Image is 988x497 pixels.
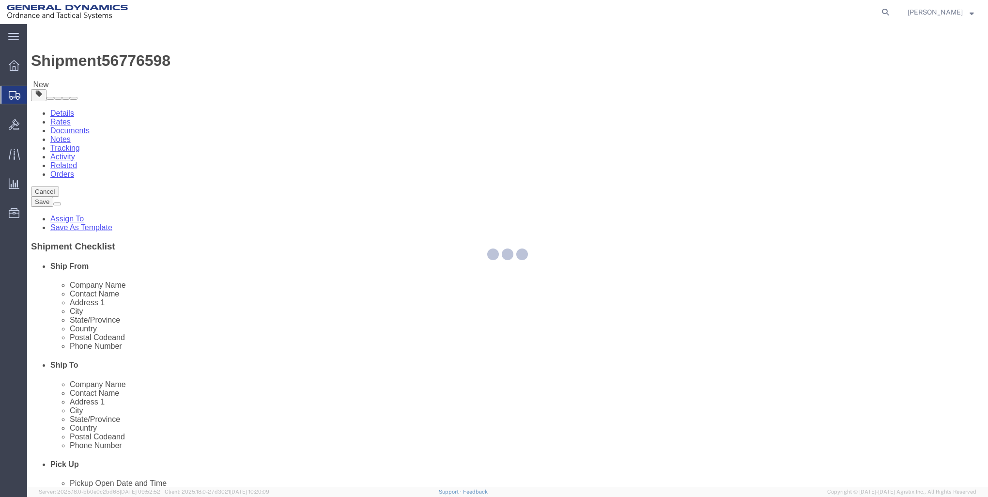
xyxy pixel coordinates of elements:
span: Sharon Dinterman [908,7,963,17]
img: logo [7,5,128,19]
span: Copyright © [DATE]-[DATE] Agistix Inc., All Rights Reserved [827,488,976,496]
span: [DATE] 09:52:52 [120,489,160,495]
a: Support [439,489,463,495]
span: [DATE] 10:20:09 [230,489,269,495]
span: Client: 2025.18.0-27d3021 [165,489,269,495]
button: [PERSON_NAME] [907,6,974,18]
span: Server: 2025.18.0-bb0e0c2bd68 [39,489,160,495]
a: Feedback [463,489,488,495]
